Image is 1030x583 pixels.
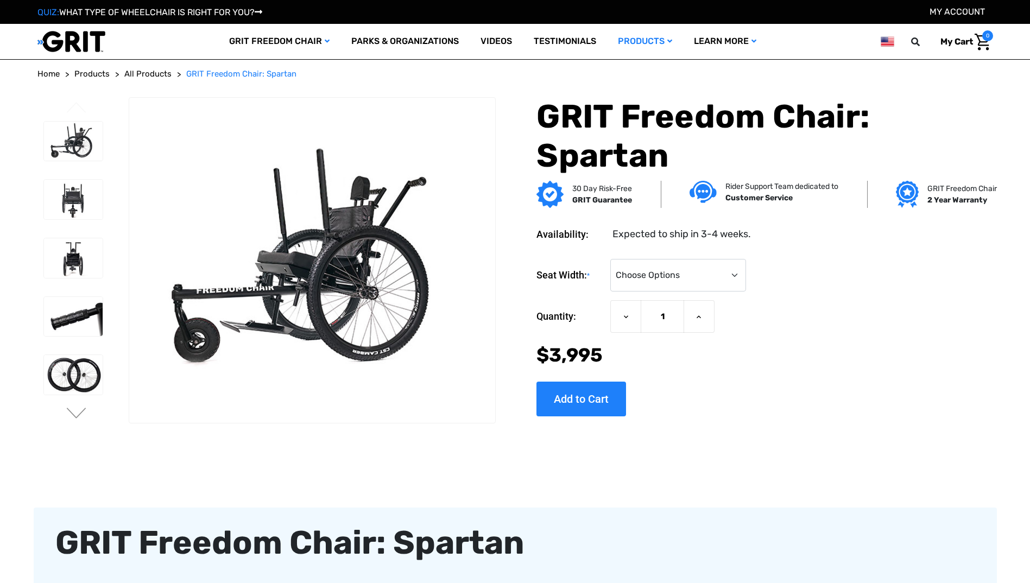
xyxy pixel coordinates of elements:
[340,24,470,59] a: Parks & Organizations
[607,24,683,59] a: Products
[572,183,632,194] p: 30 Day Risk-Free
[536,300,605,333] label: Quantity:
[896,181,918,208] img: Grit freedom
[930,7,985,17] a: Account
[37,7,59,17] span: QUIZ:
[44,238,103,278] img: GRIT Freedom Chair: Spartan
[536,227,605,242] dt: Availability:
[612,227,751,242] dd: Expected to ship in 3-4 weeks.
[44,180,103,219] img: GRIT Freedom Chair: Spartan
[536,382,626,416] input: Add to Cart
[37,69,60,79] span: Home
[44,297,103,337] img: GRIT Freedom Chair: Spartan
[932,30,993,53] a: Cart with 0 items
[975,34,990,50] img: Cart
[74,68,110,80] a: Products
[44,122,103,161] img: GRIT Freedom Chair: Spartan
[536,344,603,366] span: $3,995
[927,195,987,205] strong: 2 Year Warranty
[37,68,60,80] a: Home
[37,30,105,53] img: GRIT All-Terrain Wheelchair and Mobility Equipment
[927,183,997,194] p: GRIT Freedom Chair
[982,30,993,41] span: 0
[186,68,296,80] a: GRIT Freedom Chair: Spartan
[536,181,564,208] img: GRIT Guarantee
[55,518,975,567] div: GRIT Freedom Chair: Spartan
[725,181,838,192] p: Rider Support Team dedicated to
[683,24,767,59] a: Learn More
[916,30,932,53] input: Search
[37,68,993,80] nav: Breadcrumb
[470,24,523,59] a: Videos
[725,193,793,202] strong: Customer Service
[536,97,993,175] h1: GRIT Freedom Chair: Spartan
[572,195,632,205] strong: GRIT Guarantee
[523,24,607,59] a: Testimonials
[37,7,262,17] a: QUIZ:WHAT TYPE OF WHEELCHAIR IS RIGHT FOR YOU?
[65,102,88,115] button: Go to slide 4 of 4
[186,69,296,79] span: GRIT Freedom Chair: Spartan
[940,36,973,47] span: My Cart
[881,35,894,48] img: us.png
[129,138,495,382] img: GRIT Freedom Chair: Spartan
[124,69,172,79] span: All Products
[65,408,88,421] button: Go to slide 2 of 4
[536,259,605,292] label: Seat Width:
[44,355,103,395] img: GRIT Freedom Chair: Spartan
[74,69,110,79] span: Products
[124,68,172,80] a: All Products
[218,24,340,59] a: GRIT Freedom Chair
[690,181,717,203] img: Customer service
